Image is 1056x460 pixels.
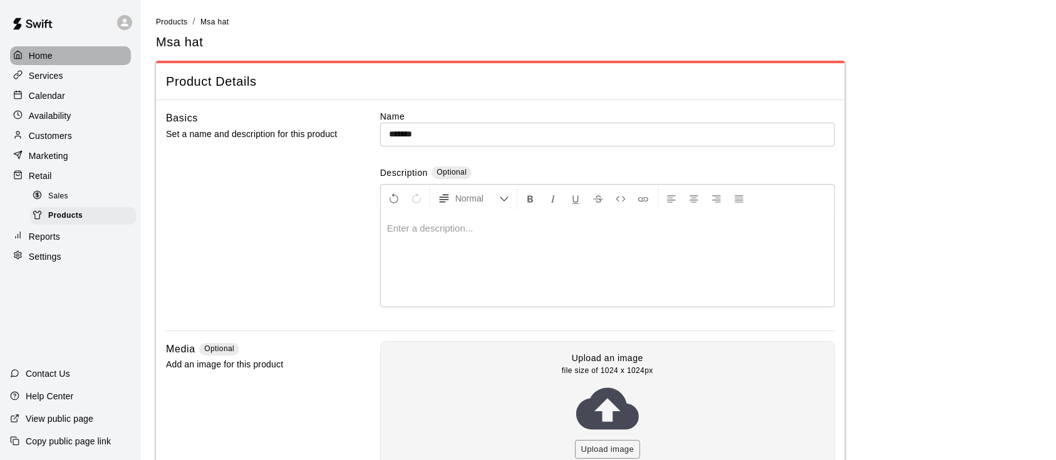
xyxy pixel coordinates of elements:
[26,390,73,402] p: Help Center
[30,207,136,225] div: Products
[588,187,609,210] button: Format Strikethrough
[204,344,234,353] span: Optional
[683,187,705,210] button: Center Align
[166,110,198,126] h6: Basics
[29,49,53,62] p: Home
[10,247,131,266] a: Settings
[380,110,835,123] label: Name
[48,190,68,203] span: Sales
[575,440,641,459] button: Upload image
[10,86,131,105] a: Calendar
[200,18,229,26] span: Msa hat
[10,126,131,145] a: Customers
[156,15,1041,29] nav: breadcrumb
[166,357,340,372] p: Add an image for this product
[48,210,83,222] span: Products
[29,230,60,243] p: Reports
[10,227,131,246] a: Reports
[406,187,427,210] button: Redo
[572,352,643,365] p: Upload an image
[166,73,835,90] span: Product Details
[10,66,131,85] a: Services
[10,146,131,165] a: Marketing
[29,170,52,182] p: Retail
[30,188,136,205] div: Sales
[520,187,541,210] button: Format Bold
[29,130,72,142] p: Customers
[26,435,111,447] p: Copy public page link
[26,367,70,380] p: Contact Us
[10,166,131,185] a: Retail
[156,18,188,26] span: Products
[565,187,586,210] button: Format Underline
[562,365,653,377] span: file size of 1024 x 1024px
[610,187,631,210] button: Insert Code
[30,206,141,225] a: Products
[433,187,514,210] button: Formatting Options
[30,187,141,206] a: Sales
[437,168,467,176] span: Optional
[156,34,203,51] h5: Msa hat
[26,412,93,425] p: View public page
[29,250,61,263] p: Settings
[10,46,131,65] a: Home
[10,106,131,125] a: Availability
[193,15,195,28] li: /
[706,187,727,210] button: Right Align
[380,166,428,181] label: Description
[661,187,682,210] button: Left Align
[29,89,65,102] p: Calendar
[29,69,63,82] p: Services
[166,126,340,142] p: Set a name and description for this product
[542,187,564,210] button: Format Italics
[156,16,188,26] a: Products
[728,187,750,210] button: Justify Align
[455,192,499,205] span: Normal
[29,110,71,122] p: Availability
[166,341,195,357] h6: Media
[29,150,68,162] p: Marketing
[383,187,405,210] button: Undo
[633,187,654,210] button: Insert Link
